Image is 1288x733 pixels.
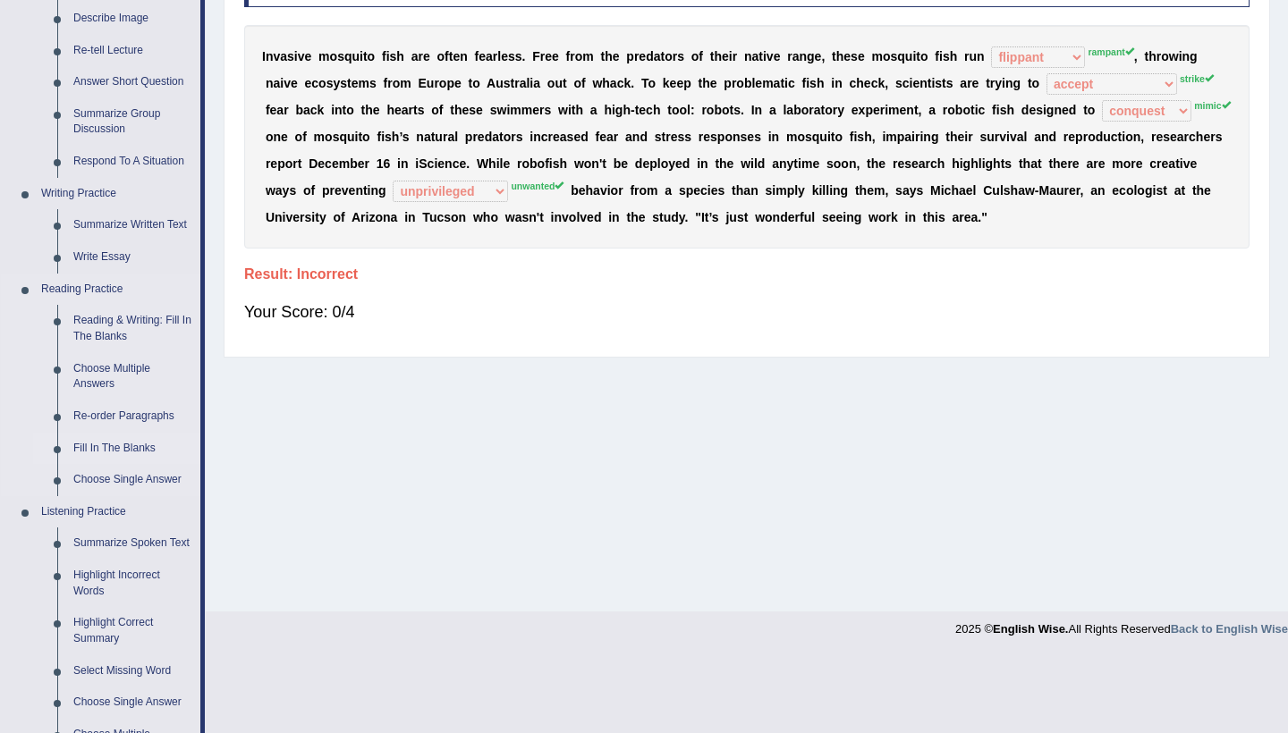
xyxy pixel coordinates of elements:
[295,103,303,117] b: b
[592,76,602,90] b: w
[1190,49,1198,63] b: g
[639,103,646,117] b: e
[1134,49,1138,63] b: ,
[486,49,493,63] b: a
[950,49,958,63] b: h
[691,103,695,117] b: :
[654,49,661,63] b: a
[387,76,392,90] b: r
[942,76,946,90] b: t
[1180,73,1214,84] sup: strike
[386,49,390,63] b: i
[532,103,539,117] b: e
[487,76,496,90] b: A
[558,103,568,117] b: w
[305,76,312,90] b: e
[1032,76,1040,90] b: o
[617,76,624,90] b: c
[493,49,497,63] b: r
[807,49,815,63] b: g
[916,49,920,63] b: t
[631,103,635,117] b: -
[752,49,759,63] b: a
[885,76,888,90] b: ,
[858,49,865,63] b: e
[902,76,910,90] b: c
[65,305,200,352] a: Reading & Writing: Fill In The Blanks
[262,49,266,63] b: I
[522,49,526,63] b: .
[736,76,744,90] b: o
[677,49,684,63] b: s
[843,49,851,63] b: e
[699,76,703,90] b: t
[65,607,200,654] a: Highlight Correct Summary
[602,76,610,90] b: h
[469,103,476,117] b: s
[373,103,380,117] b: e
[65,66,200,98] a: Answer Short Question
[318,49,329,63] b: m
[960,76,967,90] b: a
[676,76,683,90] b: e
[439,103,444,117] b: f
[346,103,354,117] b: o
[1088,46,1133,57] sup: rampant
[986,76,990,90] b: t
[65,209,200,241] a: Summarize Written Text
[311,76,318,90] b: c
[935,76,942,90] b: s
[849,76,856,90] b: c
[730,103,734,117] b: t
[665,49,673,63] b: o
[581,76,586,90] b: f
[520,76,527,90] b: a
[555,76,563,90] b: u
[273,49,280,63] b: v
[344,49,352,63] b: q
[714,49,722,63] b: h
[347,76,352,90] b: t
[331,103,335,117] b: i
[431,103,439,117] b: o
[767,49,774,63] b: v
[687,103,691,117] b: l
[479,49,486,63] b: e
[369,76,377,90] b: s
[1179,49,1182,63] b: i
[732,76,736,90] b: r
[639,49,646,63] b: e
[508,49,515,63] b: s
[815,49,822,63] b: e
[368,49,376,63] b: o
[65,146,200,178] a: Respond To A Situation
[453,49,460,63] b: e
[384,76,388,90] b: f
[359,76,369,90] b: m
[946,76,953,90] b: s
[476,103,483,117] b: e
[710,76,717,90] b: e
[714,103,722,117] b: b
[33,274,200,306] a: Reading Practice
[497,49,501,63] b: l
[634,49,639,63] b: r
[758,49,763,63] b: t
[835,76,843,90] b: n
[266,49,274,63] b: n
[964,49,969,63] b: r
[751,76,755,90] b: l
[276,103,284,117] b: a
[769,103,776,117] b: a
[990,76,995,90] b: r
[400,76,411,90] b: m
[65,687,200,719] a: Choose Single Answer
[33,496,200,528] a: Listening Practice
[273,76,280,90] b: a
[856,76,864,90] b: h
[733,49,737,63] b: r
[871,76,878,90] b: c
[751,103,755,117] b: I
[967,76,971,90] b: r
[343,103,347,117] b: t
